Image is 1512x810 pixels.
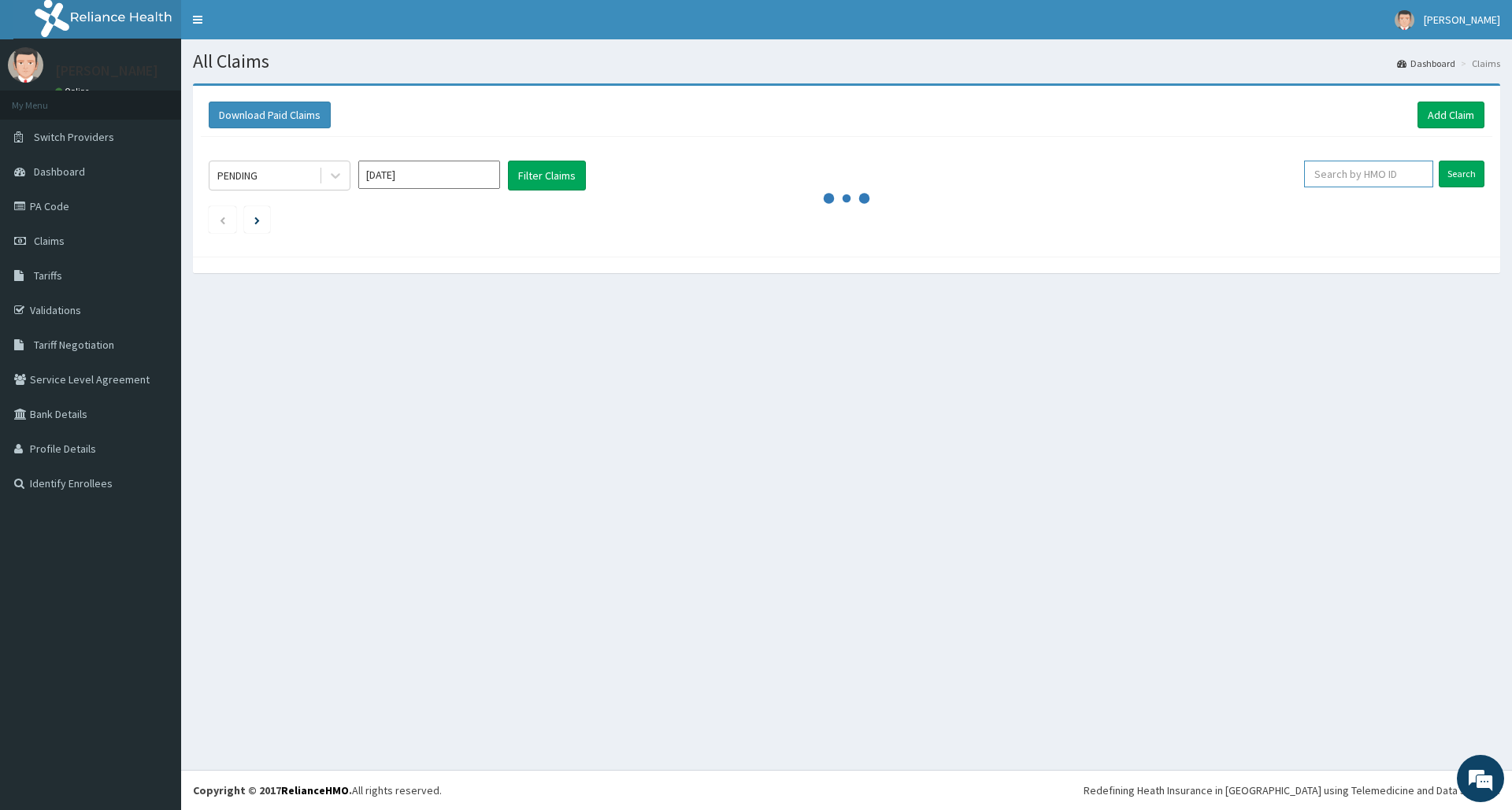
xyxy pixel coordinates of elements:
a: RelianceHMO [281,783,349,797]
strong: Copyright © 2017 . [193,783,352,797]
span: Tariff Negotiation [34,338,114,352]
footer: All rights reserved. [181,770,1512,810]
span: Switch Providers [34,130,114,144]
a: Next page [254,213,260,227]
div: Redefining Heath Insurance in [GEOGRAPHIC_DATA] using Telemedicine and Data Science! [1084,782,1500,798]
img: User Image [1395,10,1414,30]
span: Tariffs [34,268,62,283]
input: Search [1439,161,1484,187]
span: [PERSON_NAME] [1424,13,1500,27]
a: Add Claim [1417,102,1484,128]
li: Claims [1457,57,1500,70]
a: Online [55,86,93,97]
div: PENDING [217,168,258,183]
a: Previous page [219,213,226,227]
p: [PERSON_NAME] [55,64,158,78]
span: Dashboard [34,165,85,179]
input: Search by HMO ID [1304,161,1433,187]
input: Select Month and Year [358,161,500,189]
a: Dashboard [1397,57,1455,70]
h1: All Claims [193,51,1500,72]
img: User Image [8,47,43,83]
svg: audio-loading [823,175,870,222]
button: Download Paid Claims [209,102,331,128]
button: Filter Claims [508,161,586,190]
span: Claims [34,234,65,248]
